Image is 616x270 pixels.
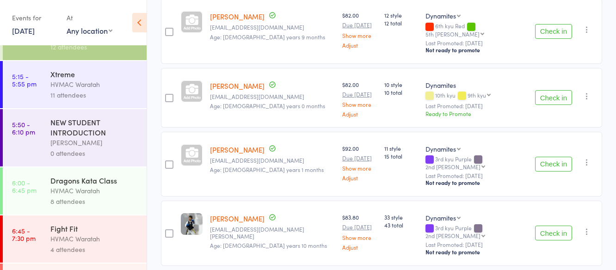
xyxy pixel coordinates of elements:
div: 0 attendees [50,148,139,159]
div: $82.00 [342,80,377,117]
div: $92.00 [342,144,377,181]
small: Last Promoted: [DATE] [425,103,528,109]
a: [PERSON_NAME] [210,12,265,21]
span: 43 total [384,221,418,229]
div: 11 attendees [50,90,139,100]
small: Last Promoted: [DATE] [425,40,528,46]
div: Xtreme [50,69,139,79]
div: HVMAC Waratah [50,79,139,90]
time: 5:50 - 6:10 pm [12,121,35,135]
div: Fight Fit [50,223,139,233]
small: nicholscath@gmail.com [210,93,335,100]
span: 12 style [384,11,418,19]
div: NEW STUDENT INTRODUCTION [50,117,139,137]
a: Show more [342,165,377,171]
a: Adjust [342,42,377,48]
div: Not ready to promote [425,248,528,256]
button: Check in [535,24,572,39]
div: Events for [12,10,57,25]
span: 10 style [384,80,418,88]
div: Ready to Promote [425,110,528,117]
a: Show more [342,234,377,240]
div: 12 attendees [50,42,139,52]
span: Age: [DEMOGRAPHIC_DATA] years 10 months [210,241,327,249]
span: 15 total [384,152,418,160]
div: Any location [67,25,112,36]
a: 6:45 -7:30 pmFight FitHVMAC Waratah4 attendees [3,215,147,263]
a: [PERSON_NAME] [210,145,265,154]
div: Dynamites [425,144,456,153]
div: Not ready to promote [425,46,528,54]
small: flo_renzei@yahoo.com.au [210,157,335,164]
img: image1720144744.png [181,213,203,235]
button: Check in [535,226,572,240]
a: Adjust [342,111,377,117]
a: [DATE] [12,25,35,36]
small: Last Promoted: [DATE] [425,172,528,179]
div: 3rd kyu Purple [425,225,528,239]
a: 6:00 -6:45 pmDragons Kata ClassHVMAC Waratah8 attendees [3,167,147,215]
div: 5th [PERSON_NAME] [425,31,480,37]
div: 9th kyu [468,92,486,98]
span: 33 style [384,213,418,221]
a: [PERSON_NAME] [210,81,265,91]
time: 5:15 - 5:55 pm [12,73,37,87]
a: 5:50 -6:10 pmNEW STUDENT INTRODUCTION[PERSON_NAME]0 attendees [3,109,147,166]
div: Dynamites [425,213,456,222]
span: Age: [DEMOGRAPHIC_DATA] years 9 months [210,33,325,41]
div: Dynamites [425,80,528,90]
span: 10 total [384,88,418,96]
small: Due [DATE] [342,155,377,161]
a: 5:15 -5:55 pmXtremeHVMAC Waratah11 attendees [3,61,147,108]
div: 3rd kyu Purple [425,156,528,170]
div: 4 attendees [50,244,139,255]
span: 11 style [384,144,418,152]
time: 6:45 - 7:30 pm [12,227,36,242]
small: Due [DATE] [342,224,377,230]
small: Last Promoted: [DATE] [425,241,528,248]
div: [PERSON_NAME] [50,137,139,148]
button: Check in [535,90,572,105]
div: HVMAC Waratah [50,233,139,244]
div: 8 attendees [50,196,139,207]
div: 10th kyu [425,92,528,100]
small: davidbmusgrave@bigpond.com [210,24,335,31]
a: Show more [342,32,377,38]
div: 6th kyu Red [425,23,528,37]
a: Show more [342,101,377,107]
span: 12 total [384,19,418,27]
a: Adjust [342,175,377,181]
a: [PERSON_NAME] [210,214,265,223]
small: melgis.dilkawaty.pratama@uin-suska.ac.id [210,226,335,239]
span: Age: [DEMOGRAPHIC_DATA] years 1 months [210,166,324,173]
div: Not ready to promote [425,179,528,186]
div: HVMAC Waratah [50,185,139,196]
time: 6:00 - 6:45 pm [12,179,37,194]
div: At [67,10,112,25]
small: Due [DATE] [342,91,377,98]
div: $83.80 [342,213,377,250]
div: $82.00 [342,11,377,48]
button: Check in [535,157,572,172]
a: Adjust [342,244,377,250]
span: Age: [DEMOGRAPHIC_DATA] years 0 months [210,102,325,110]
div: Dynamites [425,11,456,20]
div: 2nd [PERSON_NAME] [425,233,480,239]
div: 2nd [PERSON_NAME] [425,164,480,170]
div: Dragons Kata Class [50,175,139,185]
small: Due [DATE] [342,22,377,28]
